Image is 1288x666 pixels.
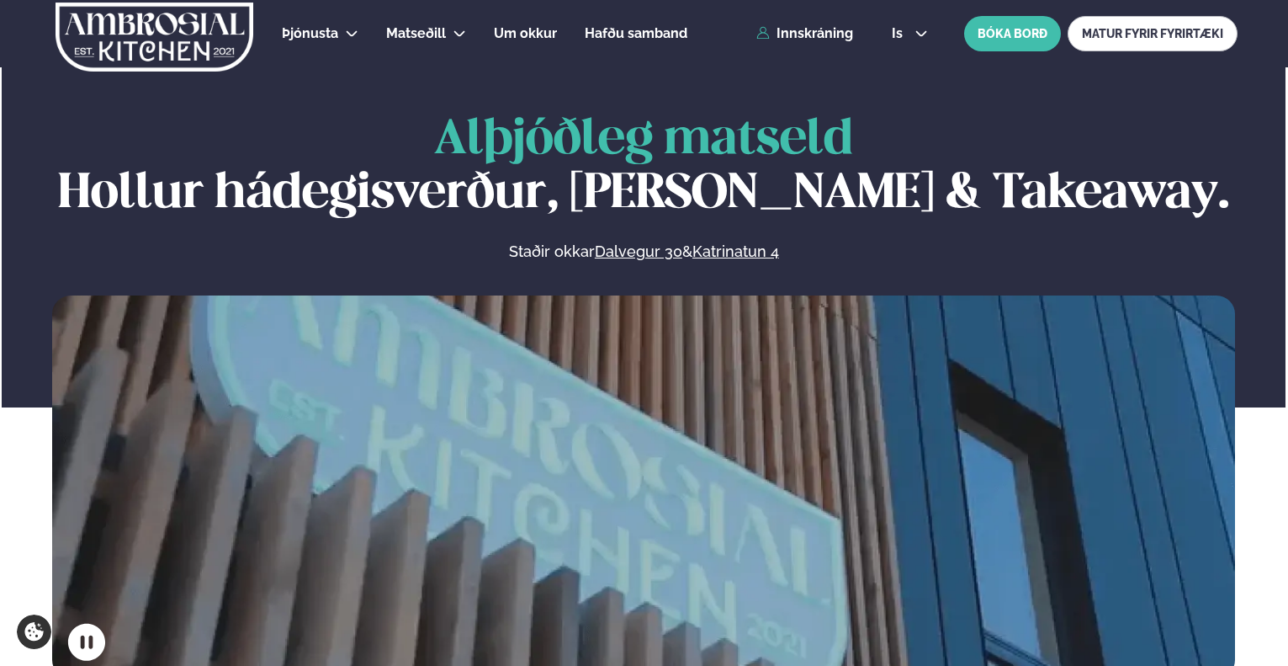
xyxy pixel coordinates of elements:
span: Matseðill [386,25,446,41]
span: Um okkur [494,25,557,41]
h1: Hollur hádegisverður, [PERSON_NAME] & Takeaway. [52,114,1235,221]
a: Hafðu samband [585,24,687,44]
a: Matseðill [386,24,446,44]
a: Dalvegur 30 [595,242,682,262]
a: Þjónusta [282,24,338,44]
button: is [878,27,941,40]
a: Innskráning [756,26,853,41]
a: Um okkur [494,24,557,44]
a: Katrinatun 4 [692,242,779,262]
span: is [892,27,908,40]
button: BÓKA BORÐ [964,16,1061,51]
a: MATUR FYRIR FYRIRTÆKI [1068,16,1238,51]
span: Þjónusta [282,25,338,41]
img: logo [54,3,255,72]
a: Cookie settings [17,615,51,649]
span: Alþjóðleg matseld [434,117,853,163]
p: Staðir okkar & [326,242,962,262]
span: Hafðu samband [585,25,687,41]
